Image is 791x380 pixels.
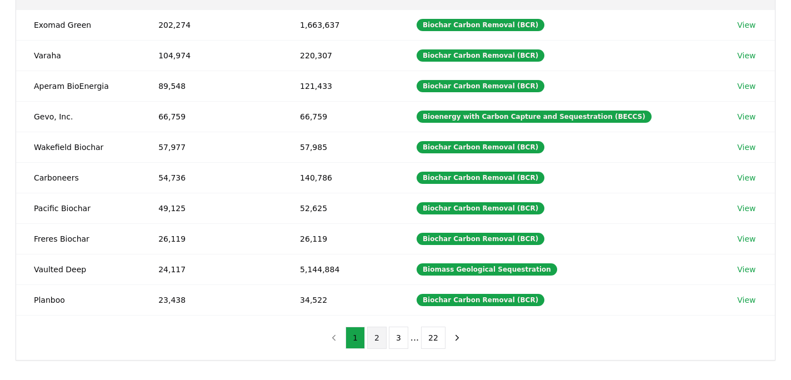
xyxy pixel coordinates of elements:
td: 121,433 [282,71,399,101]
a: View [737,172,755,183]
td: 66,759 [282,101,399,132]
div: Biochar Carbon Removal (BCR) [417,294,544,306]
td: 54,736 [141,162,282,193]
div: Biochar Carbon Removal (BCR) [417,80,544,92]
td: 49,125 [141,193,282,223]
td: Freres Biochar [16,223,141,254]
td: 26,119 [282,223,399,254]
button: next page [448,327,467,349]
td: 104,974 [141,40,282,71]
td: 89,548 [141,71,282,101]
a: View [737,233,755,244]
td: 57,977 [141,132,282,162]
a: View [737,19,755,31]
div: Biochar Carbon Removal (BCR) [417,172,544,184]
td: Aperam BioEnergia [16,71,141,101]
a: View [737,142,755,153]
a: View [737,294,755,306]
td: 23,438 [141,284,282,315]
td: Gevo, Inc. [16,101,141,132]
a: View [737,111,755,122]
li: ... [410,331,419,344]
td: 52,625 [282,193,399,223]
div: Bioenergy with Carbon Capture and Sequestration (BECCS) [417,111,652,123]
td: 24,117 [141,254,282,284]
td: 220,307 [282,40,399,71]
td: 66,759 [141,101,282,132]
a: View [737,50,755,61]
div: Biochar Carbon Removal (BCR) [417,19,544,31]
td: Planboo [16,284,141,315]
div: Biochar Carbon Removal (BCR) [417,202,544,214]
a: View [737,264,755,275]
div: Biochar Carbon Removal (BCR) [417,233,544,245]
td: 140,786 [282,162,399,193]
td: 1,663,637 [282,9,399,40]
button: 2 [367,327,387,349]
td: Pacific Biochar [16,193,141,223]
td: Wakefield Biochar [16,132,141,162]
a: View [737,203,755,214]
button: 1 [346,327,365,349]
div: Biomass Geological Sequestration [417,263,557,276]
td: 57,985 [282,132,399,162]
td: 5,144,884 [282,254,399,284]
td: 26,119 [141,223,282,254]
td: 34,522 [282,284,399,315]
button: 3 [389,327,408,349]
td: 202,274 [141,9,282,40]
td: Carboneers [16,162,141,193]
td: Varaha [16,40,141,71]
td: Exomad Green [16,9,141,40]
div: Biochar Carbon Removal (BCR) [417,49,544,62]
button: 22 [421,327,445,349]
div: Biochar Carbon Removal (BCR) [417,141,544,153]
a: View [737,81,755,92]
td: Vaulted Deep [16,254,141,284]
